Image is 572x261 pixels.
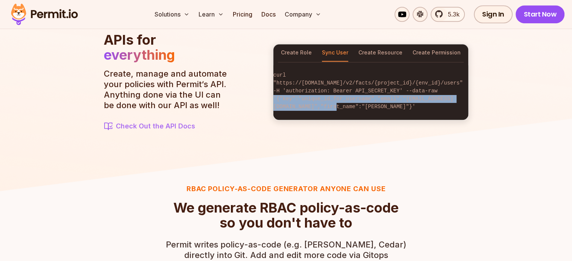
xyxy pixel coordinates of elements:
[258,7,279,22] a: Docs
[104,32,156,48] span: APIs for
[116,121,195,131] span: Check Out the API Docs
[173,200,399,215] span: We generate RBAC policy-as-code
[8,2,81,27] img: Permit logo
[474,5,513,23] a: Sign In
[104,121,232,131] a: Check Out the API Docs
[166,239,407,260] p: directly into Git. Add and edit more code via Gitops
[431,7,465,22] a: 5.3k
[282,7,324,22] button: Company
[173,200,399,230] h2: so you don't have to
[281,44,312,62] button: Create Role
[152,7,193,22] button: Solutions
[322,44,348,62] button: Sync User
[166,239,407,250] span: Permit writes policy-as-code (e.g. [PERSON_NAME], Cedar)
[196,7,227,22] button: Learn
[230,7,255,22] a: Pricing
[358,44,402,62] button: Create Resource
[413,44,461,62] button: Create Permission
[104,68,232,110] p: Create, manage and automate your policies with Permit‘s API. Anything done via the UI can be done...
[166,184,407,194] h3: RBAC Policy-as-code generator anyone can use
[104,47,175,63] span: everything
[273,65,468,117] code: curl "https://[DOMAIN_NAME]/v2/facts/{project_id}/{env_id}/users" -H 'authorization: Bearer API_S...
[516,5,565,23] a: Start Now
[443,10,460,19] span: 5.3k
